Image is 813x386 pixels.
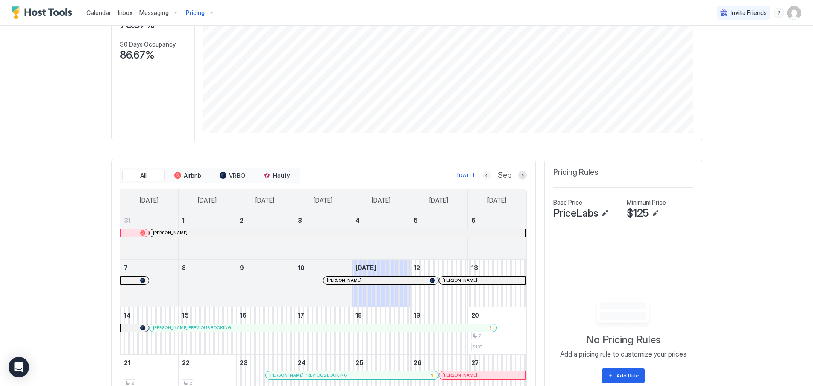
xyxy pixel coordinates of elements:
span: 20 [471,312,479,319]
td: September 2, 2025 [236,212,294,260]
div: tab-group [120,168,300,184]
button: Houfy [255,170,298,182]
div: [PERSON_NAME] [153,230,522,236]
a: September 19, 2025 [410,307,468,323]
td: September 12, 2025 [410,259,468,307]
span: [PERSON_NAME] [443,372,477,378]
span: 27 [471,359,479,366]
span: 23 [240,359,248,366]
span: 2 [131,380,134,386]
span: All [140,172,147,180]
a: September 1, 2025 [179,212,236,228]
td: September 7, 2025 [120,259,179,307]
a: Friday [421,189,457,212]
a: September 3, 2025 [294,212,352,228]
a: September 17, 2025 [294,307,352,323]
span: Add a pricing rule to customize your prices [560,350,687,358]
button: Edit [600,208,610,218]
a: Thursday [363,189,399,212]
button: Airbnb [167,170,209,182]
a: Host Tools Logo [12,6,76,19]
td: September 8, 2025 [178,259,236,307]
div: Open Intercom Messenger [9,357,29,377]
span: 9 [240,264,244,271]
span: Sep [498,171,511,180]
span: [PERSON_NAME] PREVIOUS BOOKING [153,325,231,330]
td: September 3, 2025 [294,212,352,260]
a: Wednesday [305,189,341,212]
span: 1 [182,217,185,224]
div: menu [774,8,784,18]
a: September 4, 2025 [352,212,410,228]
a: Inbox [118,8,132,17]
span: [DATE] [355,264,376,271]
a: September 11, 2025 [352,260,410,276]
span: 17 [298,312,304,319]
button: Previous month [482,171,491,180]
span: 21 [124,359,130,366]
span: Houfy [273,172,290,180]
span: 25 [355,359,364,366]
td: August 31, 2025 [120,212,179,260]
a: September 13, 2025 [468,260,525,276]
span: 19 [414,312,420,319]
div: Add Rule [616,372,639,380]
td: September 11, 2025 [352,259,410,307]
a: September 5, 2025 [410,212,468,228]
span: 8 [182,264,186,271]
a: Calendar [86,8,111,17]
span: Airbnb [184,172,201,180]
span: [DATE] [198,197,217,204]
span: Minimum Price [627,199,666,206]
span: [PERSON_NAME] [327,277,361,283]
span: $125 [627,207,649,220]
span: 2 [240,217,244,224]
a: September 9, 2025 [236,260,294,276]
span: 2 [478,333,481,339]
span: 14 [124,312,131,319]
span: 6 [471,217,475,224]
a: September 25, 2025 [352,355,410,371]
td: September 16, 2025 [236,307,294,354]
button: Add Rule [602,368,645,383]
a: September 2, 2025 [236,212,294,228]
td: September 15, 2025 [178,307,236,354]
span: [PERSON_NAME] PREVIOUS BOOKING [269,372,347,378]
span: [DATE] [255,197,274,204]
span: PriceLabs [553,207,598,220]
div: User profile [787,6,801,20]
span: Pricing [186,9,205,17]
div: [PERSON_NAME] [443,372,522,378]
span: 5 [414,217,418,224]
a: September 8, 2025 [179,260,236,276]
div: [PERSON_NAME] [327,277,434,283]
span: [DATE] [429,197,448,204]
span: Base Price [553,199,582,206]
button: [DATE] [456,170,475,180]
a: September 6, 2025 [468,212,525,228]
a: Sunday [131,189,167,212]
a: August 31, 2025 [120,212,178,228]
td: September 18, 2025 [352,307,410,354]
span: 26 [414,359,422,366]
span: 86.67% [120,49,155,62]
span: 13 [471,264,478,271]
td: September 6, 2025 [468,212,526,260]
a: September 21, 2025 [120,355,178,371]
button: Edit [650,208,660,218]
div: [DATE] [457,171,474,179]
a: September 18, 2025 [352,307,410,323]
button: All [122,170,165,182]
a: September 16, 2025 [236,307,294,323]
span: Inbox [118,9,132,16]
span: 12 [414,264,420,271]
span: 15 [182,312,189,319]
span: [DATE] [487,197,506,204]
a: Tuesday [247,189,283,212]
td: September 19, 2025 [410,307,468,354]
span: 22 [182,359,190,366]
a: September 26, 2025 [410,355,468,371]
a: September 23, 2025 [236,355,294,371]
span: 7 [124,264,128,271]
span: 3 [298,217,302,224]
